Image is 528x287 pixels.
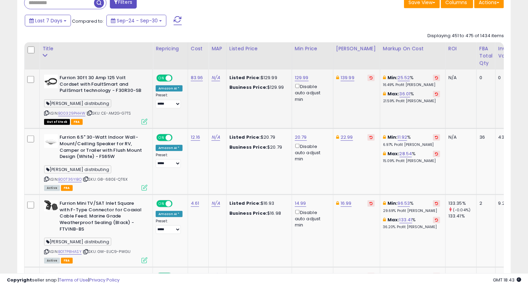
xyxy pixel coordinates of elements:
span: ON [157,201,166,207]
span: ON [157,135,166,141]
div: Preset: [156,153,183,168]
a: B017P8HASY [58,249,82,255]
div: Markup on Cost [383,45,443,52]
div: 2 [479,200,490,206]
div: $16.98 [229,210,287,216]
div: MAP [211,45,223,52]
span: FBA [61,185,73,191]
p: 15.09% Profit [PERSON_NAME] [383,159,440,163]
strong: Copyright [7,277,32,283]
b: Max: [387,150,400,157]
span: All listings currently available for purchase on Amazon [44,258,60,264]
b: Min: [387,200,398,206]
a: Privacy Policy [89,277,120,283]
div: $129.99 [229,75,287,81]
a: 25.52 [398,74,410,81]
b: Business Price: [229,84,267,91]
div: ROI [448,45,474,52]
a: 28.54 [400,150,412,157]
p: 36.20% Profit [PERSON_NAME] [383,225,440,230]
img: 31rXj3i4-vL._SL40_.jpg [44,200,58,211]
th: The percentage added to the cost of goods (COGS) that forms the calculator for Min & Max prices. [380,42,445,70]
a: 14.99 [295,200,306,207]
b: Min: [387,74,398,81]
b: Listed Price: [229,74,261,81]
a: Terms of Use [59,277,88,283]
button: Last 7 Days [25,15,71,26]
a: 20.79 [295,134,307,141]
div: Disable auto adjust min [295,209,328,228]
span: FBA [71,119,83,125]
b: Min: [387,134,398,140]
div: ASIN: [44,134,147,190]
span: [PERSON_NAME] distributing [44,99,111,107]
a: B00329PHHW [58,110,85,116]
span: [PERSON_NAME] distributing [44,238,111,246]
b: Max: [387,91,400,97]
b: Furrion Mini TV/SAT Inlet Square with F-Type Connector for Coaxial Cable Feed; Marine Grade Weath... [60,200,143,234]
div: [PERSON_NAME] [336,45,377,52]
span: 2025-10-8 18:43 GMT [493,277,521,283]
a: 22.99 [341,134,353,141]
div: FBA Total Qty [479,45,493,67]
div: N/A [448,75,471,81]
a: 83.96 [191,74,203,81]
b: Business Price: [229,144,267,150]
div: $20.79 [229,134,287,140]
span: All listings that are currently out of stock and unavailable for purchase on Amazon [44,119,70,125]
b: Max: [387,216,400,223]
div: Inv. value [498,45,518,60]
div: 0 [498,75,516,81]
div: 36 [479,134,490,140]
span: Sep-24 - Sep-30 [117,17,158,24]
div: seller snap | | [7,277,120,284]
div: % [383,151,440,163]
div: 133.41% [448,213,476,219]
span: OFF [172,75,183,81]
a: B00T36YIBO [58,177,82,182]
a: N/A [211,200,220,207]
div: % [383,217,440,230]
a: 11.92 [398,134,407,141]
div: Displaying 451 to 475 of 1434 items [427,33,504,39]
div: Cost [191,45,206,52]
b: Business Price: [229,210,267,216]
div: Preset: [156,93,183,108]
a: 133.41 [400,216,412,223]
div: % [383,91,440,104]
div: Title [42,45,150,52]
div: Amazon AI * [156,85,183,92]
div: 437.76 [498,134,516,140]
span: | SKU: GW-EUC9-PWGU [83,249,131,254]
div: Disable auto adjust min [295,83,328,103]
p: 29.69% Profit [PERSON_NAME] [383,209,440,213]
small: (-0.04%) [453,207,470,213]
div: $129.99 [229,84,287,91]
span: FBA [61,258,73,264]
div: Repricing [156,45,185,52]
b: Furrion 30ft 30 Amp 125 Volt Cordset with FaultSmart and PullSmart technology - F30R30-SB [60,75,143,96]
div: Listed Price [229,45,289,52]
a: 129.99 [295,74,309,81]
a: 16.99 [341,200,352,207]
span: Last 7 Days [35,17,62,24]
span: | SKU: CE-AM2G-G7TS [86,110,131,116]
div: ASIN: [44,200,147,262]
a: N/A [211,74,220,81]
div: Disable auto adjust min [295,142,328,162]
div: 9.22 [498,200,516,206]
img: 31s-G0xZNpL._SL40_.jpg [44,134,58,148]
b: Listed Price: [229,134,261,140]
div: % [383,200,440,213]
b: Listed Price: [229,200,261,206]
div: % [383,75,440,87]
div: Preset: [156,219,183,234]
a: N/A [211,134,220,141]
div: $20.79 [229,144,287,150]
span: | SKU: G8-680E-QT6X [83,177,127,182]
div: ASIN: [44,75,147,124]
div: % [383,134,440,147]
img: 41VgWRKWv4L._SL40_.jpg [44,75,58,88]
a: 12.16 [191,134,200,141]
div: Amazon AI * [156,145,183,151]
